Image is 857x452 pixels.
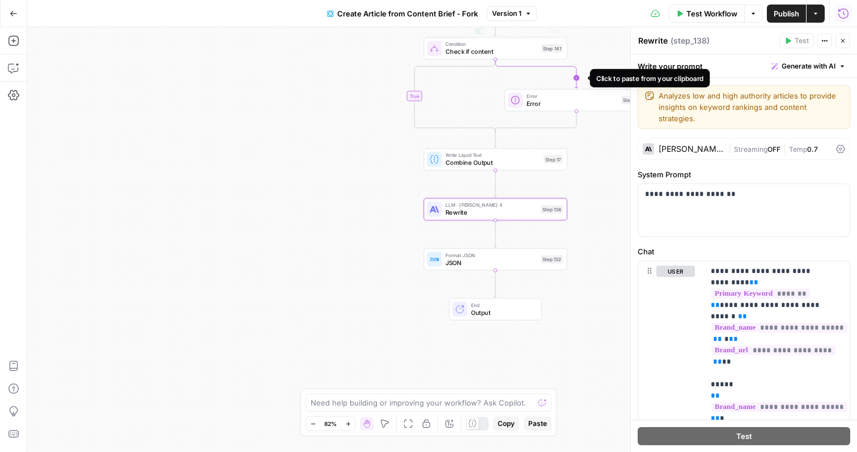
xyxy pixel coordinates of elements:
[621,96,644,104] div: Step 142
[767,59,850,74] button: Generate with AI
[779,33,814,48] button: Test
[446,251,537,259] span: Format JSON
[446,208,537,217] span: Rewrite
[446,258,537,267] span: JSON
[728,143,734,154] span: |
[656,266,695,277] button: user
[423,198,567,220] div: LLM · [PERSON_NAME] 4RewriteStep 138
[596,73,704,83] div: Click to paste from your clipboard
[423,248,567,270] div: Format JSONJSONStep 132
[638,35,668,46] textarea: Rewrite
[524,416,551,431] button: Paste
[774,8,799,19] span: Publish
[669,5,744,23] button: Test Workflow
[446,158,540,167] span: Combine Output
[494,270,497,297] g: Edge from step_132 to end
[638,427,850,445] button: Test
[734,145,767,153] span: Streaming
[807,145,818,153] span: 0.7
[527,92,618,100] span: Error
[471,301,534,309] span: End
[782,61,835,71] span: Generate with AI
[795,36,809,46] span: Test
[659,90,843,124] textarea: Analyzes low and high authority articles to provide insights on keyword rankings and content stra...
[446,202,537,209] span: LLM · [PERSON_NAME] 4
[324,419,337,428] span: 82%
[767,145,780,153] span: OFF
[446,151,540,159] span: Write Liquid Text
[487,6,537,21] button: Version 1
[544,155,563,164] div: Step 17
[631,54,857,78] div: Write your prompt
[493,416,519,431] button: Copy
[541,44,563,53] div: Step 141
[495,111,576,133] g: Edge from step_142 to step_141-conditional-end
[471,308,534,317] span: Output
[494,220,497,247] g: Edge from step_138 to step_132
[423,298,567,320] div: EndOutput
[492,8,521,19] span: Version 1
[423,37,567,59] div: ConditionCheck if contentStep 141Test
[528,419,547,429] span: Paste
[320,5,485,23] button: Create Article from Content Brief - Fork
[541,255,563,263] div: Step 132
[495,59,578,88] g: Edge from step_141 to step_142
[686,8,737,19] span: Test Workflow
[789,145,807,153] span: Temp
[414,59,495,133] g: Edge from step_141 to step_141-conditional-end
[504,89,648,111] div: ErrorErrorStep 142
[527,99,618,108] span: Error
[767,5,806,23] button: Publish
[337,8,478,19] span: Create Article from Content Brief - Fork
[494,170,497,197] g: Edge from step_17 to step_138
[494,130,497,147] g: Edge from step_141-conditional-end to step_17
[638,246,850,257] label: Chat
[423,148,567,170] div: Write Liquid TextCombine OutputStep 17
[638,169,850,180] label: System Prompt
[494,10,497,36] g: Edge from step_5-iteration-end to step_141
[659,145,724,153] div: [PERSON_NAME] 4
[446,47,538,56] span: Check if content
[736,430,752,442] span: Test
[541,205,563,214] div: Step 138
[446,40,538,48] span: Condition
[671,35,710,46] span: ( step_138 )
[780,143,789,154] span: |
[498,419,515,429] span: Copy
